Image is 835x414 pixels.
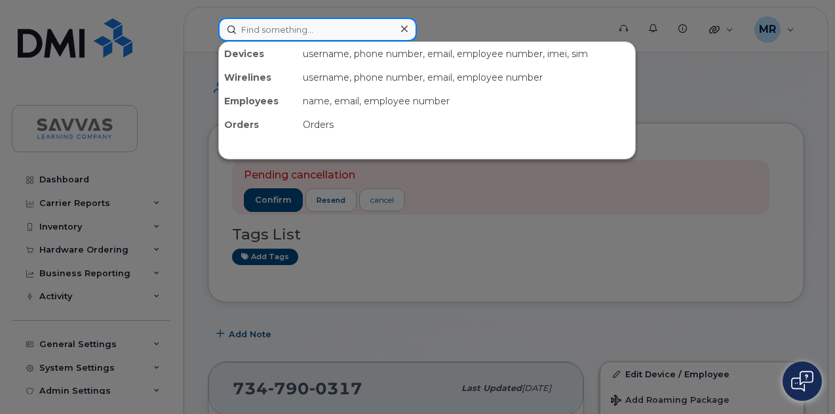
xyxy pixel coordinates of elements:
img: Open chat [791,371,813,392]
div: username, phone number, email, employee number [298,66,635,89]
div: Wirelines [219,66,298,89]
div: Orders [298,113,635,136]
div: Orders [219,113,298,136]
div: name, email, employee number [298,89,635,113]
div: Employees [219,89,298,113]
div: Devices [219,42,298,66]
div: username, phone number, email, employee number, imei, sim [298,42,635,66]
